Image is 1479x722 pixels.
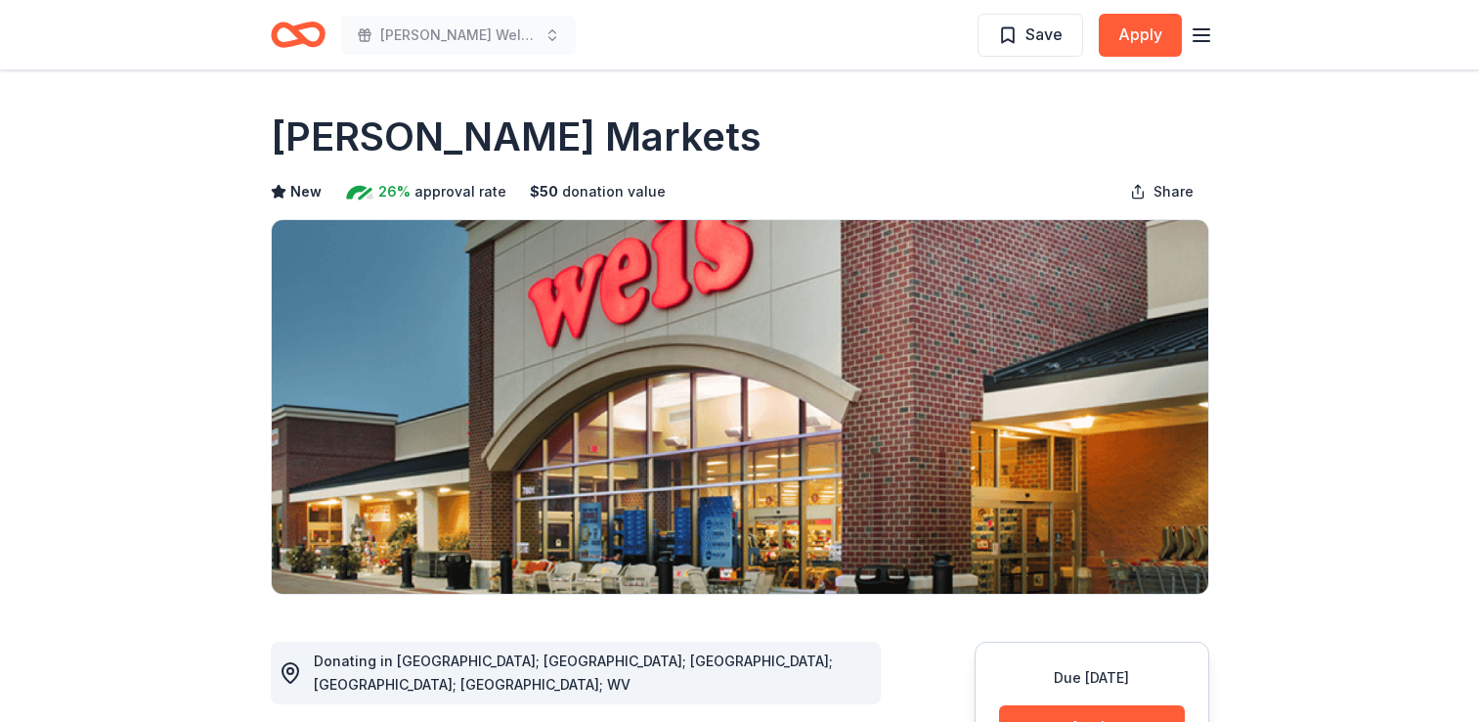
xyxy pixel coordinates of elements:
[271,110,761,164] h1: [PERSON_NAME] Markets
[999,666,1185,690] div: Due [DATE]
[290,180,322,203] span: New
[530,180,558,203] span: $ 50
[1025,22,1063,47] span: Save
[314,653,833,693] span: Donating in [GEOGRAPHIC_DATA]; [GEOGRAPHIC_DATA]; [GEOGRAPHIC_DATA]; [GEOGRAPHIC_DATA]; [GEOGRAPH...
[1099,14,1182,57] button: Apply
[272,220,1208,594] img: Image for Weis Markets
[380,23,537,47] span: [PERSON_NAME] Wellness Through Athletics
[978,14,1083,57] button: Save
[271,12,326,58] a: Home
[378,180,411,203] span: 26%
[1153,180,1194,203] span: Share
[341,16,576,55] button: [PERSON_NAME] Wellness Through Athletics
[1114,172,1209,211] button: Share
[414,180,506,203] span: approval rate
[562,180,666,203] span: donation value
